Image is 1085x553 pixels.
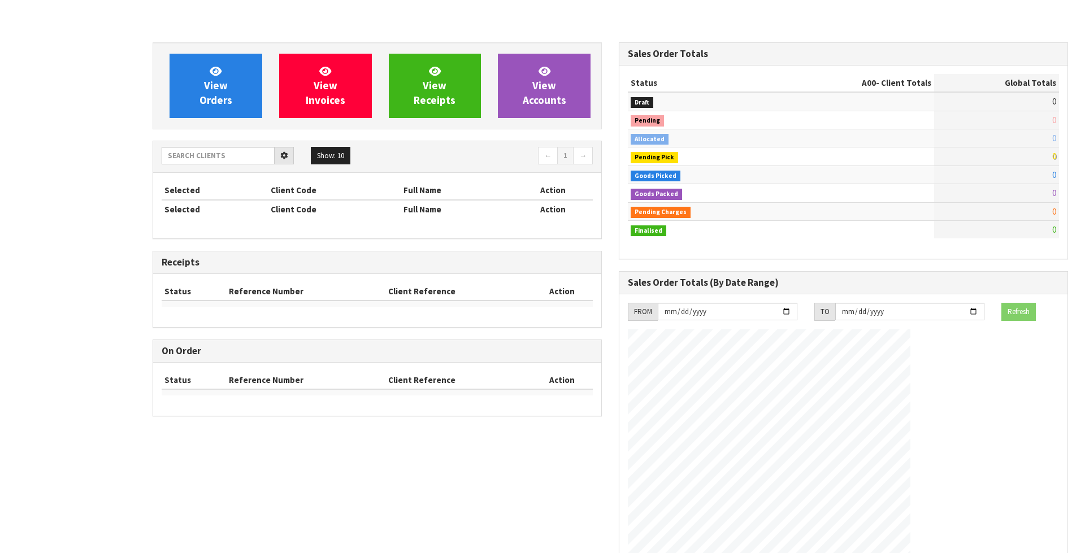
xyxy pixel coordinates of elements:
span: View Orders [199,64,232,107]
span: Pending Charges [631,207,691,218]
th: Reference Number [226,282,386,301]
span: 0 [1052,151,1056,162]
span: Goods Packed [631,189,682,200]
span: A00 [862,77,876,88]
span: Goods Picked [631,171,680,182]
th: - Client Totals [770,74,934,92]
span: View Invoices [306,64,345,107]
input: Search clients [162,147,275,164]
th: Status [162,282,226,301]
a: ViewInvoices [279,54,372,118]
span: Pending Pick [631,152,678,163]
span: 0 [1052,224,1056,235]
span: 0 [1052,115,1056,125]
a: ViewReceipts [389,54,481,118]
a: ← [538,147,558,165]
span: 0 [1052,188,1056,198]
nav: Page navigation [385,147,593,167]
span: Pending [631,115,664,127]
a: → [573,147,593,165]
th: Selected [162,200,268,218]
button: Refresh [1001,303,1036,321]
span: 0 [1052,96,1056,107]
th: Selected [162,181,268,199]
th: Full Name [401,181,513,199]
th: Action [531,282,593,301]
th: Client Reference [385,282,531,301]
h3: Sales Order Totals [628,49,1059,59]
span: 0 [1052,133,1056,143]
span: Allocated [631,134,669,145]
th: Action [513,181,593,199]
h3: On Order [162,346,593,356]
th: Client Code [268,200,401,218]
span: 0 [1052,169,1056,180]
th: Reference Number [226,371,386,389]
a: ViewOrders [170,54,262,118]
span: Finalised [631,225,666,237]
th: Status [628,74,770,92]
span: View Accounts [523,64,566,107]
th: Full Name [401,200,513,218]
h3: Receipts [162,257,593,268]
a: 1 [557,147,574,165]
span: 0 [1052,206,1056,217]
a: ViewAccounts [498,54,591,118]
button: Show: 10 [311,147,350,165]
div: TO [814,303,835,321]
th: Action [531,371,593,389]
div: FROM [628,303,658,321]
th: Global Totals [934,74,1059,92]
th: Status [162,371,226,389]
th: Action [513,200,593,218]
th: Client Reference [385,371,531,389]
span: View Receipts [414,64,455,107]
span: Draft [631,97,653,108]
th: Client Code [268,181,401,199]
h3: Sales Order Totals (By Date Range) [628,277,1059,288]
